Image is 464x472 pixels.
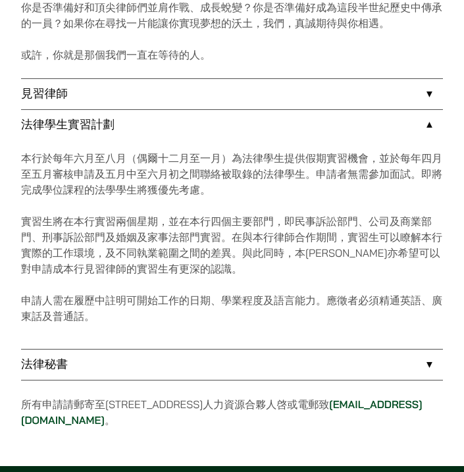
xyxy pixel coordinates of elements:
p: 本行於每年六月至八月（偶爾十二月至一月）為法律學生提供假期實習機會，並於每年四月至五月審核申請及五月中至六月初之間聯絡被取錄的法律學生。申請者無需參加面試。即將完成學位課程的法學學生將獲優先考慮。 [21,150,443,197]
p: 或許，你就是那個我們一直在等待的人。 [21,47,443,63]
a: 見習律師 [21,79,443,109]
a: 法律學生實習計劃 [21,110,443,140]
p: 申請人需在履歷中註明可開始工作的日期、學業程度及語言能力。應徵者必須精通英語、廣東話及普通話。 [21,292,443,324]
p: 實習生將在本行實習兩個星期，並在本行四個主要部門，即民事訴訟部門、公司及商業部門、刑事訴訟部門及婚姻及家事法部門實習。在與本行律師合作期間，實習生可以瞭解本行實際的工作環境，及不同執業範圍之間的... [21,213,443,276]
a: 法律秘書 [21,350,443,380]
p: 所有申請請郵寄至[STREET_ADDRESS]人力資源合夥人啓或電郵致 。 [21,396,443,428]
div: 法律學生實習計劃 [21,140,443,348]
